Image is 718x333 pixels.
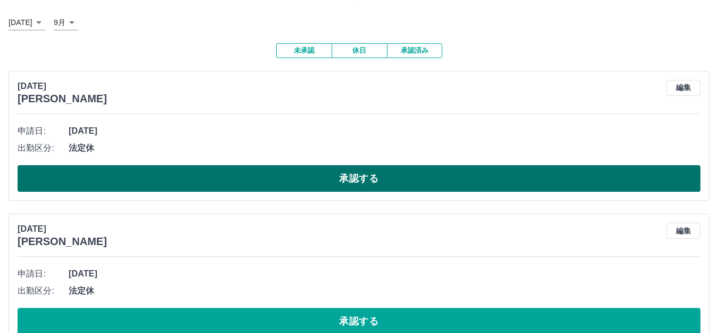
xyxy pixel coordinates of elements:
span: [DATE] [69,125,700,137]
span: 申請日: [18,125,69,137]
button: 承認する [18,165,700,192]
span: 申請日: [18,267,69,280]
button: 編集 [666,80,700,96]
div: [DATE] [9,15,45,30]
span: 法定休 [69,285,700,297]
p: [DATE] [18,80,107,93]
span: [DATE] [69,267,700,280]
h3: [PERSON_NAME] [18,93,107,105]
div: 9月 [54,15,78,30]
button: 休日 [332,43,387,58]
h3: [PERSON_NAME] [18,235,107,248]
span: 出勤区分: [18,142,69,155]
span: 法定休 [69,142,700,155]
button: 承認済み [387,43,442,58]
button: 編集 [666,223,700,239]
p: [DATE] [18,223,107,235]
span: 出勤区分: [18,285,69,297]
button: 未承認 [276,43,332,58]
